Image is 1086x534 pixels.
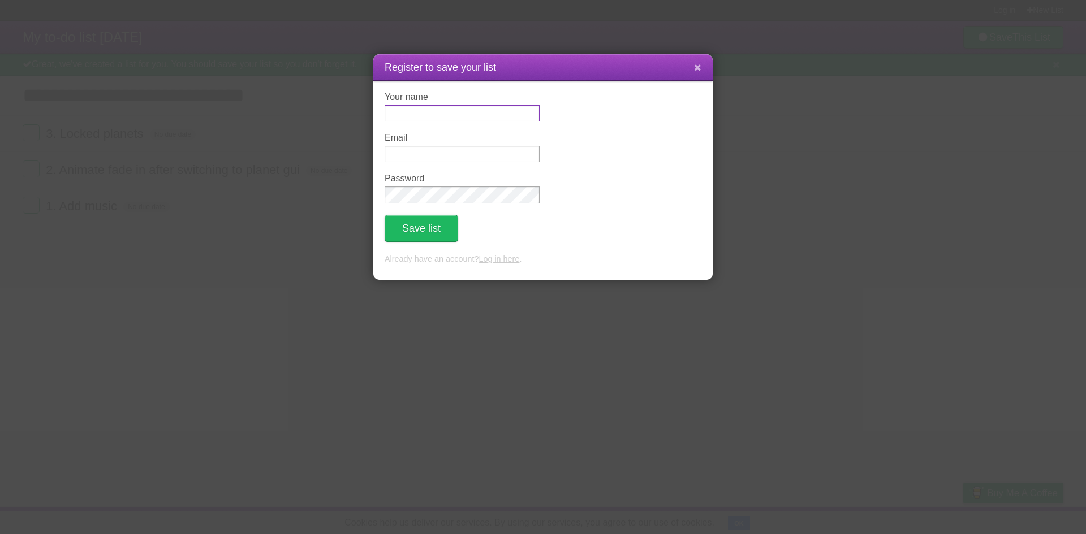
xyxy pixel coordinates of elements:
label: Email [385,133,540,143]
a: Log in here [479,254,519,263]
h1: Register to save your list [385,60,701,75]
p: Already have an account? . [385,253,701,266]
label: Password [385,173,540,184]
label: Your name [385,92,540,102]
button: Save list [385,215,458,242]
